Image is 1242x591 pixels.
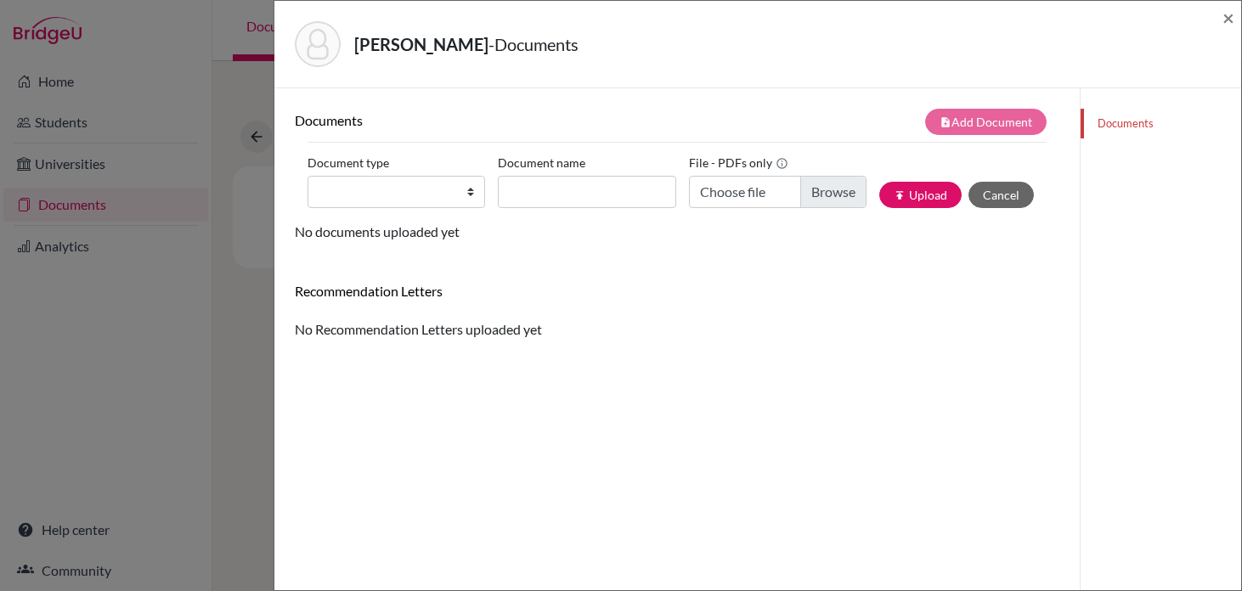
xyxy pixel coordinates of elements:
label: Document type [308,149,389,176]
span: × [1222,5,1234,30]
h6: Documents [295,112,677,128]
button: Close [1222,8,1234,28]
div: No documents uploaded yet [295,109,1059,242]
strong: [PERSON_NAME] [354,34,488,54]
label: File - PDFs only [689,149,788,176]
i: publish [894,189,906,201]
label: Document name [498,149,585,176]
button: note_addAdd Document [925,109,1047,135]
a: Documents [1081,109,1241,138]
h6: Recommendation Letters [295,283,1059,299]
span: - Documents [488,34,579,54]
button: publishUpload [879,182,962,208]
div: No Recommendation Letters uploaded yet [295,283,1059,340]
button: Cancel [968,182,1034,208]
i: note_add [940,116,951,128]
